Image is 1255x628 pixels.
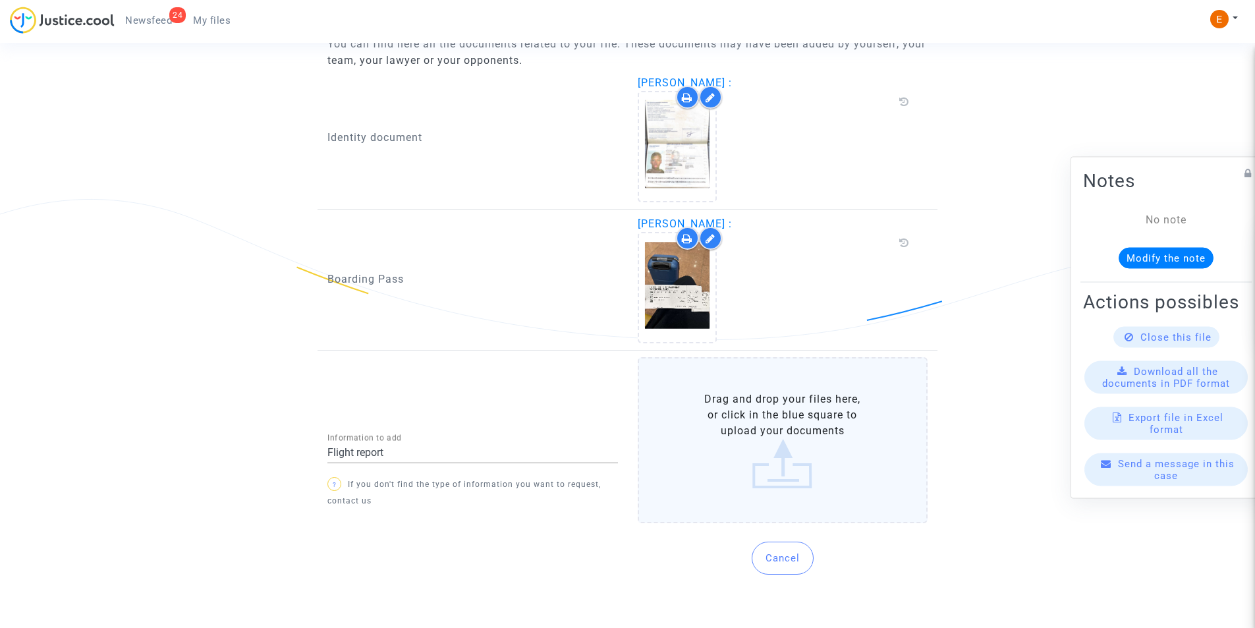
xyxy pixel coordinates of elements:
h2: Notes [1083,169,1249,192]
a: 24Newsfeed [115,11,182,30]
span: Export file in Excel format [1129,411,1223,435]
p: Boarding Pass [327,271,618,287]
span: Close this file [1140,331,1212,343]
span: Download all the documents in PDF format [1102,365,1230,389]
img: jc-logo.svg [10,7,115,34]
span: [PERSON_NAME] : [638,217,732,230]
span: [PERSON_NAME] : [638,76,732,89]
div: No note [1103,212,1229,227]
span: Newsfeed [125,14,172,26]
a: My files [182,11,241,30]
span: My files [193,14,231,26]
p: Identity document [327,129,618,146]
img: ACg8ocIeiFvHKe4dA5oeRFd_CiCnuxWUEc1A2wYhRJE3TTWt=s96-c [1210,10,1229,28]
p: If you don't find the type of information you want to request, contact us [327,476,618,509]
button: Modify the note [1119,247,1213,268]
div: 24 [169,7,186,23]
button: Cancel [752,542,814,575]
span: You can find here all the documents related to your file. These documents may have been added by ... [327,38,926,67]
h2: Actions possibles [1083,290,1249,313]
span: Send a message in this case [1118,457,1235,481]
span: ? [333,481,337,488]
